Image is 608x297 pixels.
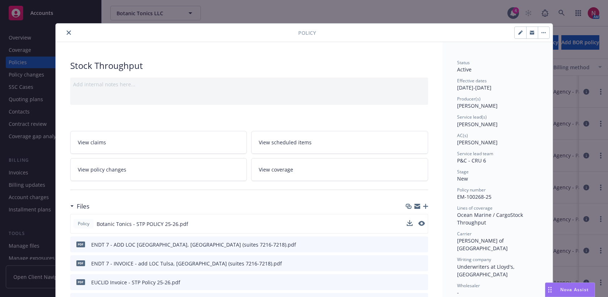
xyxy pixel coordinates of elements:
[418,220,425,228] button: preview file
[91,260,282,267] div: ENDT 7 - INVOICE - add LOC Tulsa, [GEOGRAPHIC_DATA] (suites 7216-7218).pdf
[457,289,459,296] span: -
[560,286,589,293] span: Nova Assist
[457,263,516,278] span: Underwriters at Lloyd's, [GEOGRAPHIC_DATA]
[76,260,85,266] span: pdf
[419,279,425,286] button: preview file
[70,131,247,154] a: View claims
[407,220,413,228] button: download file
[418,221,425,226] button: preview file
[298,29,316,37] span: Policy
[70,202,89,211] div: Files
[407,220,413,226] button: download file
[70,59,428,72] div: Stock Throughput
[457,205,493,211] span: Lines of coverage
[457,78,487,84] span: Effective dates
[76,220,91,227] span: Policy
[70,158,247,181] a: View policy changes
[457,132,468,139] span: AC(s)
[457,102,498,109] span: [PERSON_NAME]
[457,282,480,289] span: Wholesaler
[457,175,468,182] span: New
[407,241,413,248] button: download file
[457,193,491,200] span: EM-100268-25
[457,237,508,252] span: [PERSON_NAME] of [GEOGRAPHIC_DATA]
[76,242,85,247] span: pdf
[419,241,425,248] button: preview file
[457,157,486,164] span: P&C - CRU 6
[77,202,89,211] h3: Files
[457,187,486,193] span: Policy number
[91,279,180,286] div: EUCLID Invoice - STP Policy 25-26.pdf
[78,139,106,146] span: View claims
[407,279,413,286] button: download file
[251,158,428,181] a: View coverage
[457,121,498,128] span: [PERSON_NAME]
[91,241,296,248] div: ENDT 7 - ADD LOC [GEOGRAPHIC_DATA], [GEOGRAPHIC_DATA] (suites 7216-7218).pdf
[407,260,413,267] button: download file
[457,231,472,237] span: Carrier
[73,81,425,88] div: Add internal notes here...
[457,211,524,226] span: Stock Throughput
[97,220,188,228] span: Botanic Tonics - STP POLICY 25-26.pdf
[259,139,312,146] span: View scheduled items
[457,139,498,146] span: [PERSON_NAME]
[457,169,469,175] span: Stage
[76,279,85,285] span: pdf
[457,96,481,102] span: Producer(s)
[457,78,538,91] div: [DATE] - [DATE]
[545,282,595,297] button: Nova Assist
[457,256,491,263] span: Writing company
[457,114,487,120] span: Service lead(s)
[545,283,554,297] div: Drag to move
[259,166,293,173] span: View coverage
[457,150,493,157] span: Service lead team
[251,131,428,154] a: View scheduled items
[78,166,126,173] span: View policy changes
[457,59,470,66] span: Status
[457,211,510,218] span: Ocean Marine / Cargo
[64,28,73,37] button: close
[457,66,472,73] span: Active
[419,260,425,267] button: preview file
